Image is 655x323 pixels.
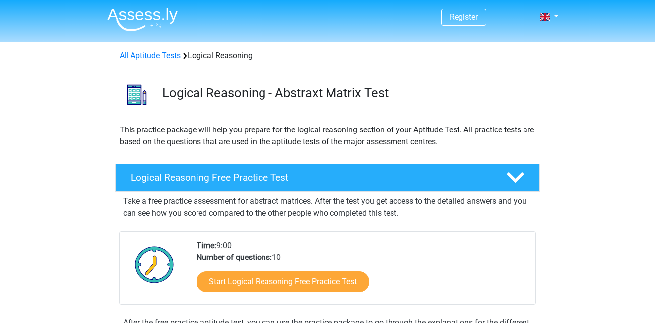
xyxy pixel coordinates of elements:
[116,50,539,62] div: Logical Reasoning
[196,271,369,292] a: Start Logical Reasoning Free Practice Test
[107,8,178,31] img: Assessly
[131,172,490,183] h4: Logical Reasoning Free Practice Test
[196,253,272,262] b: Number of questions:
[196,241,216,250] b: Time:
[120,51,181,60] a: All Aptitude Tests
[120,124,535,148] p: This practice package will help you prepare for the logical reasoning section of your Aptitude Te...
[162,85,532,101] h3: Logical Reasoning - Abstraxt Matrix Test
[116,73,158,116] img: logical reasoning
[189,240,535,304] div: 9:00 10
[450,12,478,22] a: Register
[130,240,180,289] img: Clock
[111,164,544,192] a: Logical Reasoning Free Practice Test
[123,195,532,219] p: Take a free practice assessment for abstract matrices. After the test you get access to the detai...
